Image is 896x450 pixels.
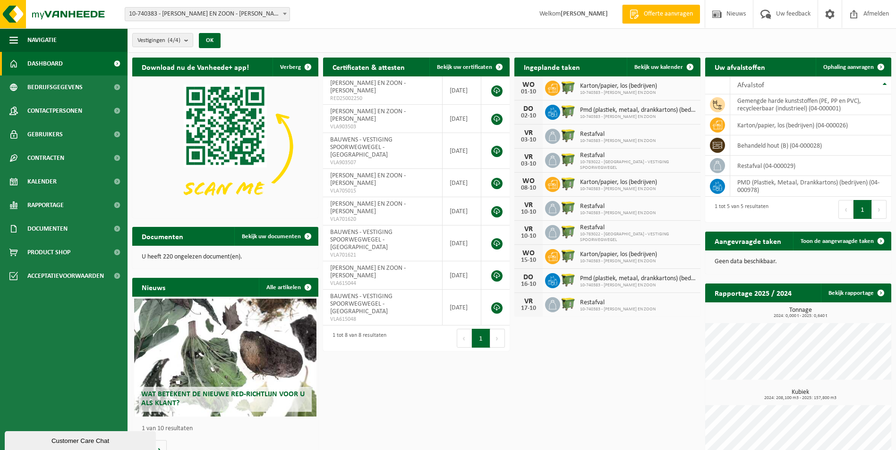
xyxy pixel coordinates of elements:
img: WB-1100-HPE-GN-50 [560,175,576,192]
button: 1 [853,200,872,219]
img: WB-1100-HPE-GN-50 [560,248,576,264]
h2: Rapportage 2025 / 2024 [705,283,801,302]
p: U heeft 220 ongelezen document(en). [142,254,309,260]
td: restafval (04-000029) [730,156,891,176]
div: DO [519,105,538,113]
span: Gebruikers [27,123,63,146]
span: Verberg [280,64,301,70]
button: Previous [838,200,853,219]
h2: Uw afvalstoffen [705,58,775,76]
span: VLA903507 [330,159,435,167]
span: VLA903503 [330,123,435,131]
h2: Aangevraagde taken [705,232,791,250]
span: Restafval [580,203,656,210]
td: [DATE] [443,76,482,105]
a: Ophaling aanvragen [816,58,890,76]
p: Geen data beschikbaar. [715,258,882,265]
span: 10-740383 - BAUWENS EN ZOON - STEKENE [125,7,290,21]
td: [DATE] [443,290,482,325]
img: WB-1100-HPE-GN-50 [560,296,576,312]
span: Wat betekent de nieuwe RED-richtlijn voor u als klant? [141,391,305,407]
span: [PERSON_NAME] EN ZOON - [PERSON_NAME] [330,108,406,123]
td: karton/papier, los (bedrijven) (04-000026) [730,115,891,135]
a: Bekijk uw certificaten [429,58,509,76]
span: Vestigingen [137,33,180,48]
img: WB-1100-HPE-GN-50 [560,79,576,95]
span: [PERSON_NAME] EN ZOON - [PERSON_NAME] [330,80,406,94]
td: PMD (Plastiek, Metaal, Drankkartons) (bedrijven) (04-000978) [730,176,891,197]
button: Verberg [273,58,317,76]
span: 10-740383 - [PERSON_NAME] EN ZOON [580,90,657,96]
td: [DATE] [443,197,482,225]
div: WO [519,177,538,185]
span: Karton/papier, los (bedrijven) [580,251,657,258]
div: 16-10 [519,281,538,288]
iframe: chat widget [5,429,158,450]
span: Restafval [580,224,696,232]
span: Karton/papier, los (bedrijven) [580,179,657,186]
h2: Nieuws [132,278,175,296]
span: [PERSON_NAME] EN ZOON - [PERSON_NAME] [330,172,406,187]
span: Acceptatievoorwaarden [27,264,104,288]
strong: [PERSON_NAME] [561,10,608,17]
span: VLA705015 [330,187,435,195]
div: 10-10 [519,209,538,216]
div: 08-10 [519,185,538,192]
span: 10-740383 - [PERSON_NAME] EN ZOON [580,210,656,216]
button: Previous [457,329,472,348]
h2: Download nu de Vanheede+ app! [132,58,258,76]
span: VLA615048 [330,316,435,323]
a: Bekijk rapportage [821,283,890,302]
div: VR [519,298,538,305]
div: 01-10 [519,89,538,95]
span: Contracten [27,146,64,170]
a: Alle artikelen [259,278,317,297]
td: behandeld hout (B) (04-000028) [730,135,891,156]
span: 10-740383 - BAUWENS EN ZOON - STEKENE [125,8,290,21]
img: WB-1100-HPE-GN-50 [560,272,576,288]
div: DO [519,274,538,281]
span: Bekijk uw documenten [242,233,301,240]
span: [PERSON_NAME] EN ZOON - [PERSON_NAME] [330,200,406,215]
a: Toon de aangevraagde taken [793,232,890,250]
span: 10-740383 - [PERSON_NAME] EN ZOON [580,283,696,288]
span: 10-740383 - [PERSON_NAME] EN ZOON [580,258,657,264]
a: Bekijk uw documenten [234,227,317,246]
span: 10-783022 - [GEOGRAPHIC_DATA] - VESTIGING SPOORWEGWEGEL [580,159,696,171]
div: 1 tot 8 van 8 resultaten [328,328,386,349]
div: 17-10 [519,305,538,312]
span: 2024: 0,000 t - 2025: 0,640 t [710,314,891,318]
span: VLA701621 [330,251,435,259]
span: Karton/papier, los (bedrijven) [580,83,657,90]
div: VR [519,225,538,233]
span: Rapportage [27,193,64,217]
h3: Kubiek [710,389,891,400]
td: [DATE] [443,225,482,261]
button: Vestigingen(4/4) [132,33,193,47]
span: Toon de aangevraagde taken [801,238,874,244]
div: WO [519,250,538,257]
a: Wat betekent de nieuwe RED-richtlijn voor u als klant? [134,299,316,417]
span: 2024: 208,100 m3 - 2025: 157,800 m3 [710,396,891,400]
span: [PERSON_NAME] EN ZOON - [PERSON_NAME] [330,265,406,279]
span: BAUWENS - VESTIGING SPOORWEGWEGEL - [GEOGRAPHIC_DATA] [330,136,393,158]
span: Contactpersonen [27,99,82,123]
td: [DATE] [443,261,482,290]
span: 10-783022 - [GEOGRAPHIC_DATA] - VESTIGING SPOORWEGWEGEL [580,232,696,243]
span: Dashboard [27,52,63,75]
button: Next [872,200,887,219]
div: VR [519,129,538,137]
span: BAUWENS - VESTIGING SPOORWEGWEGEL - [GEOGRAPHIC_DATA] [330,293,393,315]
h3: Tonnage [710,307,891,318]
div: 10-10 [519,233,538,240]
button: 1 [472,329,490,348]
span: Pmd (plastiek, metaal, drankkartons) (bedrijven) [580,275,696,283]
span: VLA701620 [330,216,435,223]
span: Bedrijfsgegevens [27,75,83,99]
span: Pmd (plastiek, metaal, drankkartons) (bedrijven) [580,107,696,114]
div: 03-10 [519,137,538,143]
img: WB-1100-HPE-GN-50 [560,103,576,119]
img: WB-1100-HPE-GN-50 [560,224,576,240]
span: RED25002250 [330,95,435,102]
span: BAUWENS - VESTIGING SPOORWEGWEGEL - [GEOGRAPHIC_DATA] [330,229,393,251]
